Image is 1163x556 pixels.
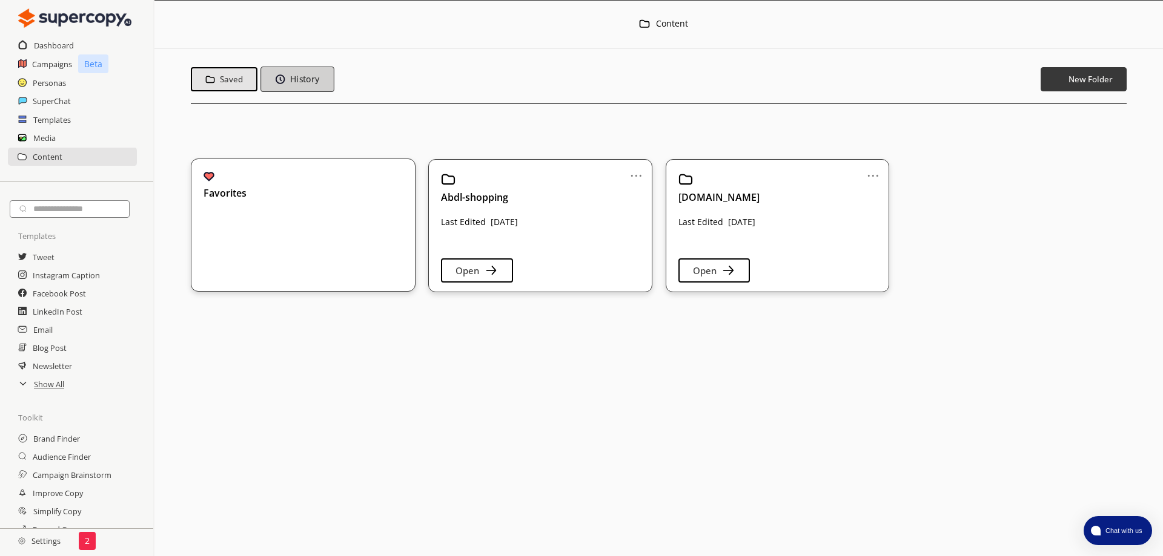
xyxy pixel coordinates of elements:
[678,191,760,204] b: [DOMAIN_NAME]
[656,19,688,31] div: Content
[33,92,71,110] a: SuperChat
[33,111,71,129] a: Templates
[204,171,214,182] img: Close
[693,264,717,276] b: Open
[151,71,185,79] div: Mots-clés
[441,172,456,186] img: Close
[33,357,72,375] a: Newsletter
[49,70,59,80] img: tab_domain_overview_orange.svg
[19,19,29,29] img: logo_orange.svg
[678,217,723,227] p: Last Edited
[19,31,29,41] img: website_grey.svg
[33,466,111,484] a: Campaign Brainstorm
[138,70,147,80] img: tab_keywords_by_traffic_grey.svg
[867,166,880,175] a: ...
[32,55,72,73] a: Campaigns
[1084,516,1152,545] button: atlas-launcher
[78,54,108,73] p: Beta
[34,19,59,29] div: v 4.0.25
[33,339,67,357] a: Blog Post
[220,74,243,85] b: Saved
[33,266,100,284] a: Instagram Caption
[33,129,56,147] a: Media
[18,6,131,30] img: Close
[33,484,83,502] a: Improve Copy
[33,502,81,520] a: Simplify Copy
[441,191,508,204] b: Abdl-shopping
[33,520,80,538] a: Expand Copy
[33,248,55,266] a: Tweet
[85,536,90,546] p: 2
[441,258,513,283] button: Open
[1041,67,1127,91] button: New Folder
[728,217,755,227] p: [DATE]
[33,430,80,448] a: Brand Finder
[33,303,82,321] a: LinkedIn Post
[260,67,334,92] button: History
[204,188,247,198] b: Favorites
[191,67,257,91] button: Saved
[31,31,90,41] div: Domaine: [URL]
[630,166,643,175] a: ...
[18,537,25,545] img: Close
[678,258,750,283] button: Open
[33,321,53,339] a: Email
[34,375,64,393] a: Show All
[491,217,518,227] p: [DATE]
[1069,74,1113,85] b: New Folder
[34,36,74,54] a: Dashboard
[33,148,62,166] a: Content
[1101,526,1145,535] span: Chat with us
[33,74,66,92] a: Personas
[441,217,486,227] p: Last Edited
[456,264,479,276] b: Open
[639,18,650,29] img: Close
[62,71,93,79] div: Domaine
[33,284,86,303] a: Facebook Post
[33,448,91,466] a: Audience Finder
[678,172,693,186] img: Close
[290,74,319,85] b: History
